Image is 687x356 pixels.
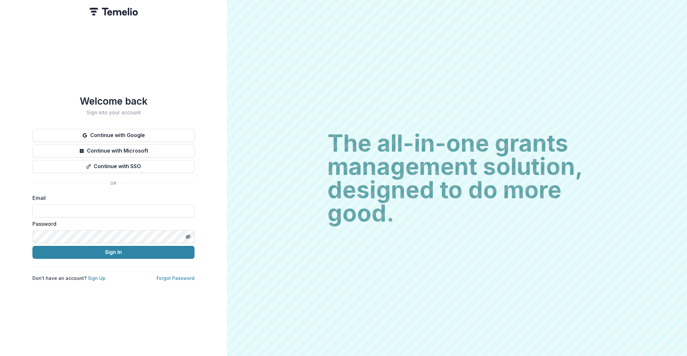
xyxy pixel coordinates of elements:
img: Temelio [89,8,138,16]
button: Sign In [32,246,195,259]
button: Continue with Microsoft [32,144,195,157]
button: Toggle password visibility [183,232,193,242]
h2: Sign into your account [32,109,195,116]
button: Continue with SSO [32,160,195,173]
a: Forgot Password [157,275,195,281]
p: Don't have an account? [32,275,105,281]
h1: Welcome back [32,95,195,107]
button: Continue with Google [32,129,195,142]
a: Sign Up [88,275,105,281]
label: Email [32,194,191,202]
label: Password [32,220,191,228]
